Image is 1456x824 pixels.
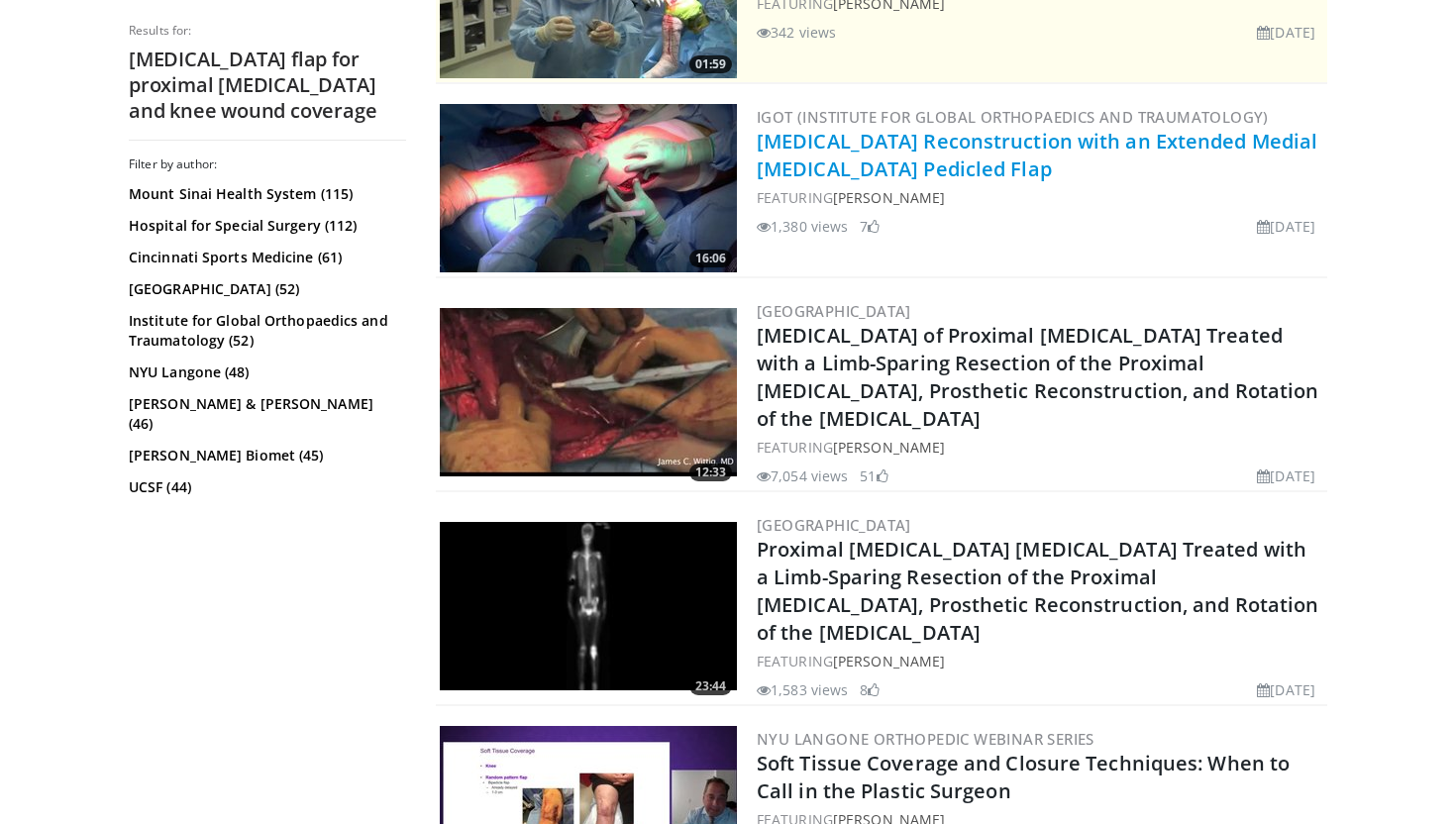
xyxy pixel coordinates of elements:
a: [MEDICAL_DATA] Reconstruction with an Extended Medial [MEDICAL_DATA] Pedicled Flap [757,128,1317,182]
li: 7,054 views [757,465,848,486]
li: 342 views [757,22,836,43]
a: Hospital for Special Surgery (112) [129,216,401,236]
a: [PERSON_NAME] & [PERSON_NAME] (46) [129,394,401,434]
a: [MEDICAL_DATA] of Proximal [MEDICAL_DATA] Treated with a Limb-Sparing Resection of the Proximal [... [757,322,1319,432]
li: 7 [860,216,880,237]
a: Mount Sinai Health System (115) [129,184,401,204]
p: Results for: [129,23,406,39]
span: 12:33 [689,463,732,481]
img: 38735_0004_3.png.300x170_q85_crop-smart_upscale.jpg [440,308,737,476]
a: NYU Langone Orthopedic Webinar Series [757,729,1094,749]
div: FEATURING [757,651,1323,671]
img: 38736_0000_3.png.300x170_q85_crop-smart_upscale.jpg [440,522,737,690]
li: 1,380 views [757,216,848,237]
a: Soft Tissue Coverage and Closure Techniques: When to Call in the Plastic Surgeon [757,750,1290,804]
a: NYU Langone (48) [129,362,401,382]
li: [DATE] [1257,216,1315,237]
li: [DATE] [1257,465,1315,486]
a: Cincinnati Sports Medicine (61) [129,248,401,267]
span: 23:44 [689,677,732,695]
a: [GEOGRAPHIC_DATA] [757,301,911,321]
img: 41584e27-eb8d-4cf4-824d-9dd5040d644a.300x170_q85_crop-smart_upscale.jpg [440,104,737,272]
a: [PERSON_NAME] [833,438,945,457]
li: [DATE] [1257,22,1315,43]
a: IGOT (Institute for Global Orthopaedics and Traumatology) [757,107,1269,127]
div: FEATURING [757,187,1323,208]
a: 16:06 [440,104,737,272]
a: 23:44 [440,522,737,690]
li: [DATE] [1257,679,1315,700]
a: [PERSON_NAME] [833,652,945,670]
a: [GEOGRAPHIC_DATA] (52) [129,279,401,299]
h2: [MEDICAL_DATA] flap for proximal [MEDICAL_DATA] and knee wound coverage [129,47,406,124]
a: [PERSON_NAME] [833,188,945,207]
h3: Filter by author: [129,156,406,172]
div: FEATURING [757,437,1323,458]
a: Institute for Global Orthopaedics and Traumatology (52) [129,311,401,351]
a: Proximal [MEDICAL_DATA] [MEDICAL_DATA] Treated with a Limb-Sparing Resection of the Proximal [MED... [757,536,1319,646]
a: [GEOGRAPHIC_DATA] [757,515,911,535]
li: 51 [860,465,887,486]
li: 8 [860,679,880,700]
span: 01:59 [689,55,732,73]
li: 1,583 views [757,679,848,700]
a: [PERSON_NAME] Biomet (45) [129,446,401,465]
span: 16:06 [689,250,732,267]
a: UCSF (44) [129,477,401,497]
a: 12:33 [440,308,737,476]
